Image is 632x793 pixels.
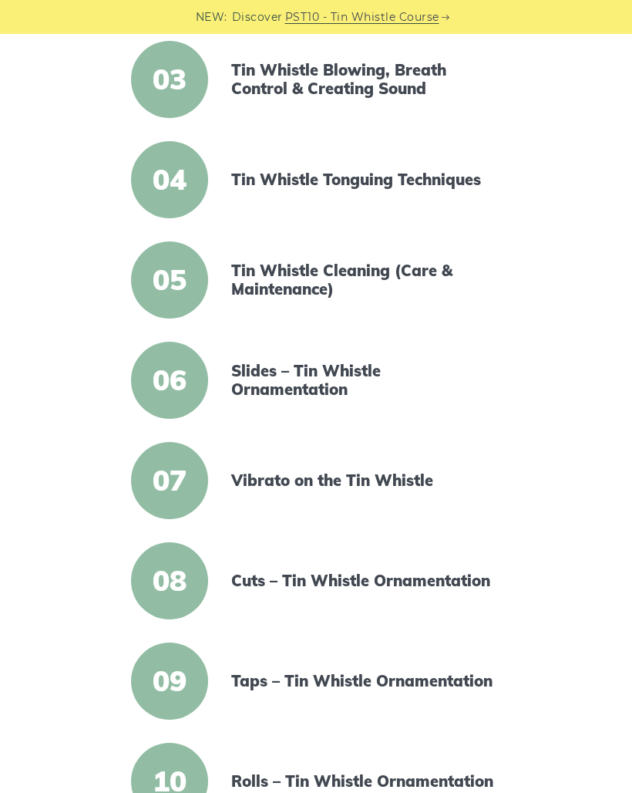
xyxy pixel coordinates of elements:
[285,8,439,26] a: PST10 - Tin Whistle Course
[196,8,227,26] span: NEW:
[231,262,496,299] a: Tin Whistle Cleaning (Care & Maintenance)
[231,362,496,399] a: Slides – Tin Whistle Ornamentation
[131,241,208,319] span: 05
[231,61,496,98] a: Tin Whistle Blowing, Breath Control & Creating Sound
[131,643,208,720] span: 09
[232,8,283,26] span: Discover
[131,41,208,118] span: 03
[231,471,496,490] a: Vibrato on the Tin Whistle
[131,342,208,419] span: 06
[131,442,208,519] span: 07
[131,141,208,218] span: 04
[231,672,496,690] a: Taps – Tin Whistle Ornamentation
[231,170,496,189] a: Tin Whistle Tonguing Techniques
[131,542,208,619] span: 08
[231,572,496,590] a: Cuts – Tin Whistle Ornamentation
[231,772,496,791] a: Rolls – Tin Whistle Ornamentation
